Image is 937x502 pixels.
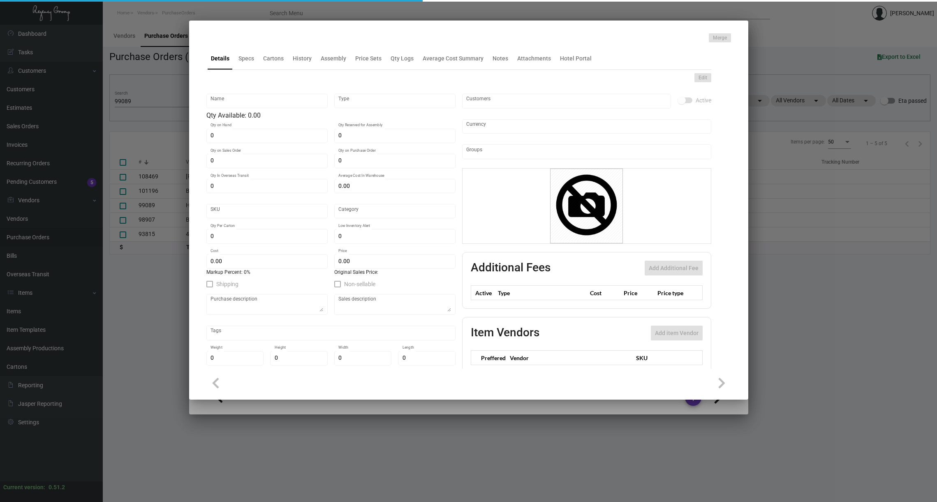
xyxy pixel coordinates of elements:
[655,286,692,300] th: Price type
[321,54,346,63] div: Assembly
[493,54,508,63] div: Notes
[713,35,727,42] span: Merge
[3,483,45,492] div: Current version:
[466,148,707,155] input: Add new..
[649,265,699,271] span: Add Additional Fee
[699,74,707,81] span: Edit
[651,326,703,340] button: Add item Vendor
[263,54,284,63] div: Cartons
[517,54,551,63] div: Attachments
[355,54,382,63] div: Price Sets
[496,286,588,300] th: Type
[694,73,711,82] button: Edit
[211,54,229,63] div: Details
[471,261,551,275] h2: Additional Fees
[423,54,484,63] div: Average Cost Summary
[391,54,414,63] div: Qty Logs
[471,351,506,365] th: Preffered
[238,54,254,63] div: Specs
[622,286,655,300] th: Price
[466,98,666,104] input: Add new..
[49,483,65,492] div: 0.51.2
[506,351,632,365] th: Vendor
[560,54,592,63] div: Hotel Portal
[632,351,702,365] th: SKU
[344,279,375,289] span: Non-sellable
[471,286,496,300] th: Active
[293,54,312,63] div: History
[471,326,539,340] h2: Item Vendors
[588,286,622,300] th: Cost
[645,261,703,275] button: Add Additional Fee
[696,95,711,105] span: Active
[655,330,699,336] span: Add item Vendor
[709,33,731,42] button: Merge
[206,111,456,120] div: Qty Available: 0.00
[216,279,238,289] span: Shipping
